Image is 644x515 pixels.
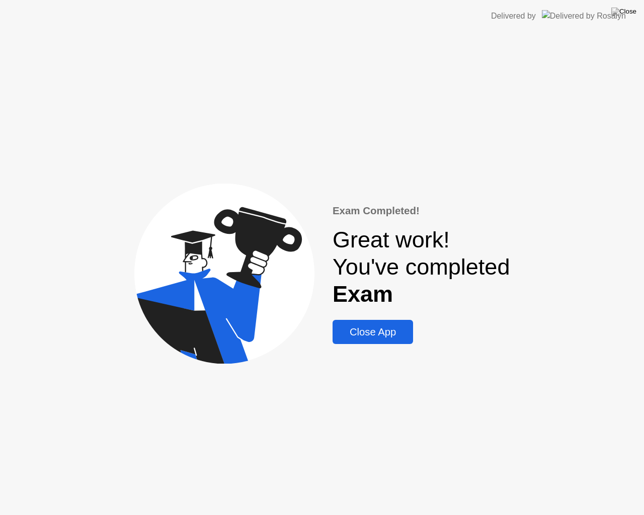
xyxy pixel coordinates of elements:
b: Exam [333,281,393,307]
img: Close [611,8,636,16]
button: Close App [333,320,413,344]
div: Exam Completed! [333,203,510,219]
div: Great work! You've completed [333,226,510,308]
div: Delivered by [491,10,536,22]
img: Delivered by Rosalyn [542,10,626,22]
div: Close App [336,326,410,338]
